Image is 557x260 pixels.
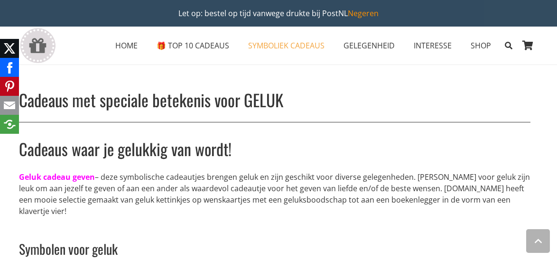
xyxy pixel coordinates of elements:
a: Negeren [348,8,379,19]
a: Terug naar top [526,229,550,253]
b: Geluk cadeau geven [19,172,95,182]
span: 🎁 TOP 10 CADEAUS [157,40,229,51]
a: SHOPSHOP Menu [461,34,501,57]
span: GELEGENHEID [343,40,395,51]
a: GELEGENHEIDGELEGENHEID Menu [334,34,404,57]
a: INTERESSEINTERESSE Menu [404,34,461,57]
a: Winkelwagen [517,27,538,65]
span: SYMBOLIEK CADEAUS [248,40,325,51]
h2: Cadeaus waar je gelukkig van wordt! [19,126,530,160]
a: HOMEHOME Menu [106,34,147,57]
span: SHOP [471,40,491,51]
a: Zoeken [501,34,517,57]
h1: Cadeaus met speciale betekenis voor GELUK [19,89,530,111]
a: 🎁 TOP 10 CADEAUS🎁 TOP 10 CADEAUS Menu [147,34,239,57]
span: INTERESSE [414,40,452,51]
a: SYMBOLIEK CADEAUSSYMBOLIEK CADEAUS Menu [239,34,334,57]
p: – deze symbolische cadeautjes brengen geluk en zijn geschikt voor diverse gelegenheden. [PERSON_N... [19,171,530,217]
a: gift-box-icon-grey-inspirerendwinkelen [19,28,56,64]
span: HOME [115,40,138,51]
h3: Symbolen voor geluk [19,228,530,258]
